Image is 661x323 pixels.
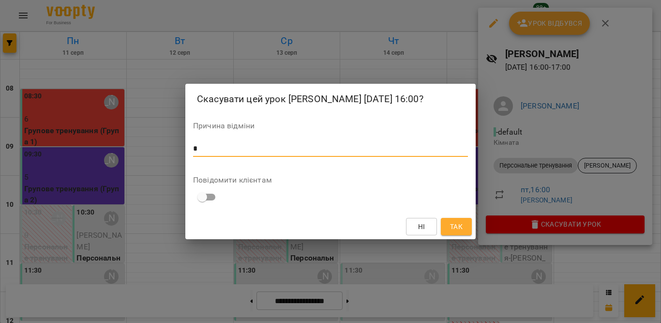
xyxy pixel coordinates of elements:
[441,218,472,235] button: Так
[418,221,425,232] span: Ні
[193,122,468,130] label: Причина відміни
[197,92,464,107] h2: Скасувати цей урок [PERSON_NAME] [DATE] 16:00?
[406,218,437,235] button: Ні
[193,176,468,184] label: Повідомити клієнтам
[450,221,463,232] span: Так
